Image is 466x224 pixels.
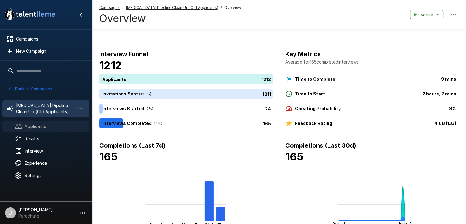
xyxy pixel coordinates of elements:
[295,121,332,126] b: Feedback Rating
[295,106,341,111] b: Cheating Probability
[263,91,271,97] p: 1211
[99,142,165,149] b: Completions (Last 7d)
[422,91,456,96] b: 2 hours, 7 mins
[295,76,335,82] b: Time to Complete
[285,142,356,149] b: Completions (Last 30d)
[285,150,304,163] b: 165
[285,50,321,58] b: Key Metrics
[262,76,271,83] p: 1212
[99,59,122,71] b: 1212
[449,106,456,111] b: 8%
[99,150,118,163] b: 165
[285,59,459,65] p: Average for 165 completed interviews
[265,106,271,112] p: 24
[295,91,325,96] b: Time to Start
[434,121,456,126] b: 4.68 (133)
[263,120,271,127] p: 165
[441,76,456,82] b: 9 mins
[99,12,241,25] h4: Overview
[99,50,148,58] b: Interview Funnel
[410,10,443,20] button: Active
